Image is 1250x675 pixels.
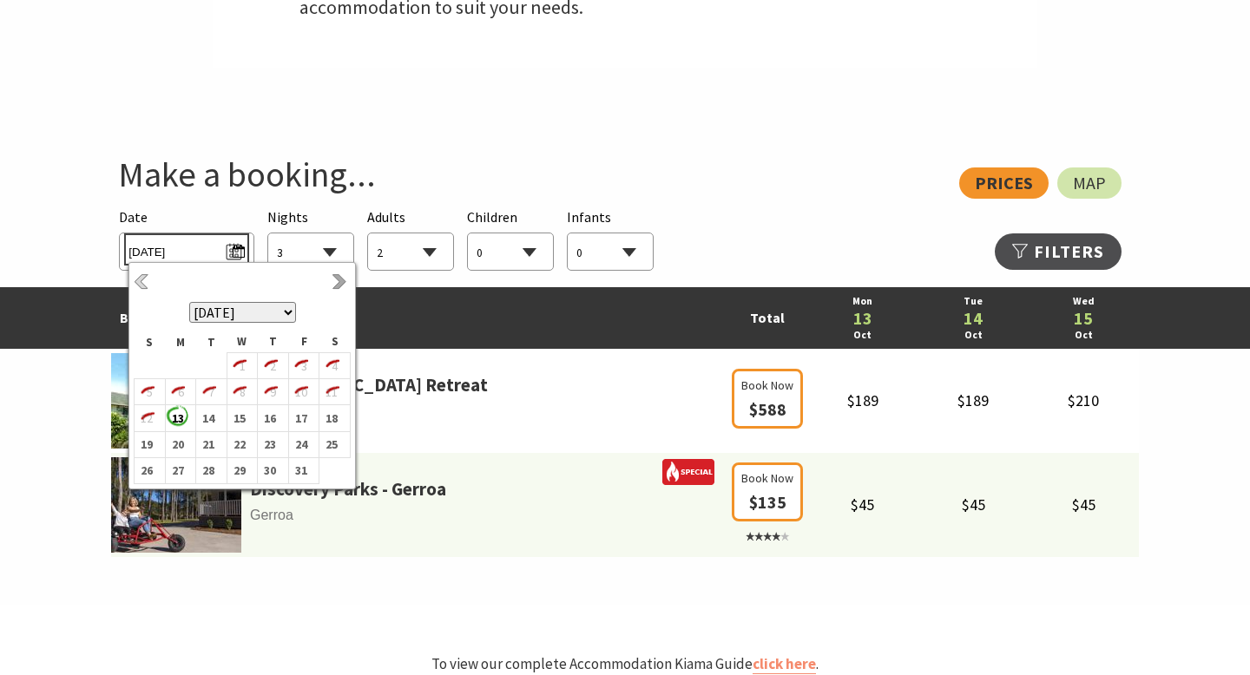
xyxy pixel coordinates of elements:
[753,654,816,674] a: click here
[227,459,250,482] b: 29
[319,405,351,431] td: 18
[258,331,289,352] th: T
[467,208,517,226] span: Children
[227,433,250,455] b: 22
[289,407,312,429] b: 17
[319,355,342,377] i: 4
[267,206,354,272] div: Choose a number of nights
[166,433,188,455] b: 20
[319,407,342,429] b: 18
[135,433,157,455] b: 19
[288,331,319,352] th: F
[927,310,1020,327] a: 14
[119,208,148,226] span: Date
[1073,176,1106,190] span: Map
[258,431,289,457] td: 23
[289,433,312,455] b: 24
[227,431,258,457] td: 22
[196,381,219,403] i: 7
[250,370,488,400] a: [GEOGRAPHIC_DATA] Retreat
[135,459,157,482] b: 26
[111,400,727,423] span: Gerringong
[135,331,166,352] th: S
[166,459,188,482] b: 27
[166,407,188,429] b: 13
[227,381,250,403] i: 8
[749,491,786,513] span: $135
[166,381,188,403] i: 6
[119,206,253,272] div: Please choose your desired arrival date
[289,381,312,403] i: 10
[319,331,351,352] th: S
[111,457,241,553] img: 341233-primary-1e441c39-47ed-43bc-a084-13db65cabecb.jpg
[816,293,909,310] a: Mon
[1037,327,1130,344] a: Oct
[267,206,308,229] span: Nights
[196,459,219,482] b: 28
[258,381,280,403] i: 9
[1057,167,1122,199] a: Map
[957,390,989,410] span: $189
[227,407,250,429] b: 15
[196,457,227,483] td: 28
[135,431,166,457] td: 19
[1072,495,1095,514] span: $45
[851,495,874,514] span: $45
[749,398,786,420] span: $588
[165,431,196,457] td: 20
[135,457,166,483] td: 26
[227,355,250,377] i: 1
[289,355,312,377] i: 3
[319,431,351,457] td: 25
[196,407,219,429] b: 14
[367,208,405,226] span: Adults
[1037,310,1130,327] a: 15
[816,310,909,327] a: 13
[111,504,727,527] span: Gerroa
[135,407,157,429] i: 12
[258,459,280,482] b: 30
[165,405,196,431] td: 13
[135,381,157,403] i: 5
[128,238,244,261] span: [DATE]
[111,353,241,449] img: parkridgea.jpg
[1037,293,1130,310] a: Wed
[258,407,280,429] b: 16
[227,457,258,483] td: 29
[196,433,219,455] b: 21
[196,431,227,457] td: 21
[258,457,289,483] td: 30
[288,405,319,431] td: 17
[927,293,1020,310] a: Tue
[962,495,985,514] span: $45
[111,287,727,349] td: Best Rates
[258,433,280,455] b: 23
[727,287,807,349] td: Total
[165,457,196,483] td: 27
[319,433,342,455] b: 25
[1068,390,1099,410] span: $210
[847,390,878,410] span: $189
[319,381,342,403] i: 11
[227,405,258,431] td: 15
[732,402,803,419] a: Book Now $588
[732,495,803,545] a: Book Now $135
[258,405,289,431] td: 16
[741,376,793,395] span: Book Now
[288,431,319,457] td: 24
[567,208,611,226] span: Infants
[165,331,196,352] th: M
[196,405,227,431] td: 14
[289,459,312,482] b: 31
[196,331,227,352] th: T
[288,457,319,483] td: 31
[227,331,258,352] th: W
[741,469,793,488] span: Book Now
[927,327,1020,344] a: Oct
[816,327,909,344] a: Oct
[258,355,280,377] i: 2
